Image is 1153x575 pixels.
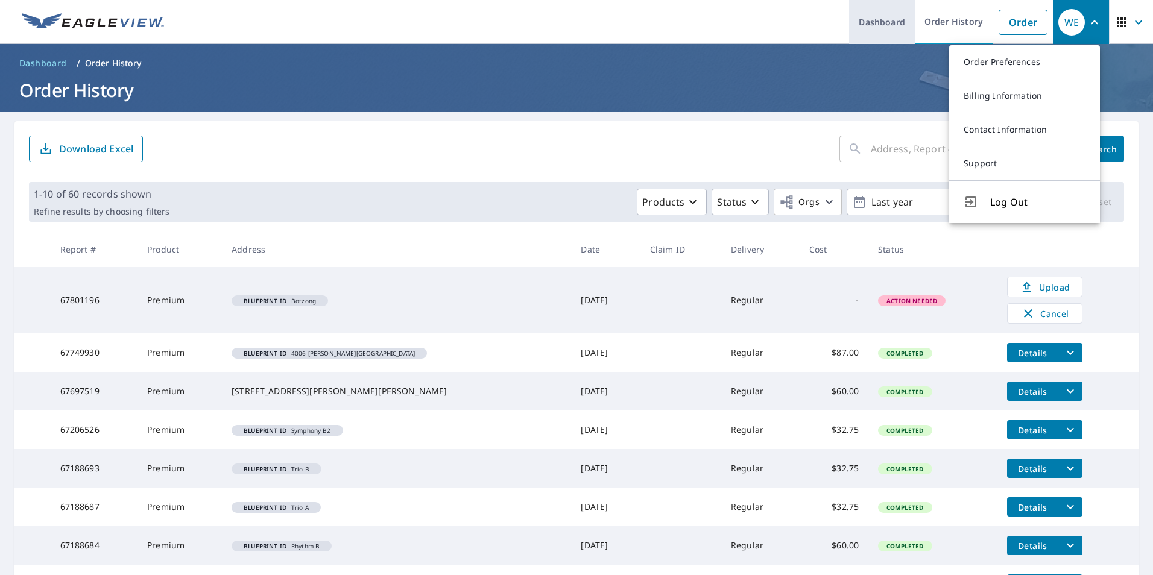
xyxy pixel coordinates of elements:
div: [STREET_ADDRESS][PERSON_NAME][PERSON_NAME] [232,385,561,397]
p: Download Excel [59,142,133,156]
span: Details [1014,386,1050,397]
span: Completed [879,388,930,396]
p: 1-10 of 60 records shown [34,187,169,201]
th: Date [571,231,640,267]
td: Premium [137,449,222,488]
span: 4006 [PERSON_NAME][GEOGRAPHIC_DATA] [236,350,422,356]
input: Address, Report #, Claim ID, etc. [871,132,1071,166]
th: Status [868,231,997,267]
h1: Order History [14,78,1139,102]
img: EV Logo [22,13,164,31]
button: filesDropdownBtn-67188687 [1058,497,1082,517]
td: [DATE] [571,267,640,333]
li: / [77,56,80,71]
button: detailsBtn-67206526 [1007,420,1058,439]
span: Upload [1015,280,1075,294]
th: Claim ID [640,231,721,267]
a: Billing Information [949,79,1100,113]
td: Premium [137,526,222,565]
button: Search [1081,136,1124,162]
td: Regular [721,372,800,410]
td: $32.75 [800,449,868,488]
button: filesDropdownBtn-67188684 [1058,536,1082,555]
span: Symphony B2 [236,427,338,433]
button: detailsBtn-67749930 [1007,343,1058,362]
button: filesDropdownBtn-67697519 [1058,382,1082,401]
td: Premium [137,372,222,410]
a: Order [999,10,1047,35]
td: $60.00 [800,526,868,565]
span: Details [1014,424,1050,436]
em: Blueprint ID [244,298,286,304]
span: Details [1014,540,1050,551]
span: Details [1014,463,1050,474]
td: Premium [137,488,222,526]
em: Blueprint ID [244,427,286,433]
td: [DATE] [571,410,640,449]
td: 67697519 [51,372,138,410]
span: Search [1090,143,1114,155]
button: filesDropdownBtn-67749930 [1058,343,1082,362]
span: Botzong [236,298,323,304]
td: [DATE] [571,333,640,372]
td: $32.75 [800,410,868,449]
span: Trio A [236,504,316,511]
button: detailsBtn-67188687 [1007,497,1058,517]
td: 67749930 [51,333,138,372]
td: Premium [137,410,222,449]
th: Report # [51,231,138,267]
td: [DATE] [571,372,640,410]
em: Blueprint ID [244,504,286,511]
th: Delivery [721,231,800,267]
td: [DATE] [571,488,640,526]
span: Completed [879,542,930,550]
th: Product [137,231,222,267]
td: [DATE] [571,526,640,565]
td: $60.00 [800,372,868,410]
span: Completed [879,503,930,512]
button: filesDropdownBtn-67188693 [1058,459,1082,478]
button: detailsBtn-67697519 [1007,382,1058,401]
td: Premium [137,333,222,372]
span: Completed [879,426,930,435]
p: Products [642,195,684,209]
button: filesDropdownBtn-67206526 [1058,420,1082,439]
td: Regular [721,449,800,488]
button: Cancel [1007,303,1082,324]
td: $32.75 [800,488,868,526]
button: Last year [847,189,1028,215]
span: Log Out [990,195,1085,209]
td: 67188693 [51,449,138,488]
em: Blueprint ID [244,466,286,472]
td: - [800,267,868,333]
td: Regular [721,526,800,565]
a: Contact Information [949,113,1100,146]
span: Completed [879,465,930,473]
td: Regular [721,333,800,372]
p: Last year [867,192,1008,213]
em: Blueprint ID [244,543,286,549]
a: Dashboard [14,54,72,73]
td: Regular [721,488,800,526]
span: Trio B [236,466,317,472]
a: Upload [1007,277,1082,297]
button: Status [712,189,769,215]
th: Cost [800,231,868,267]
p: Order History [85,57,142,69]
td: 67188687 [51,488,138,526]
p: Refine results by choosing filters [34,206,169,217]
div: WE [1058,9,1085,36]
span: Orgs [779,195,820,210]
td: [DATE] [571,449,640,488]
span: Dashboard [19,57,67,69]
th: Address [222,231,571,267]
td: 67188684 [51,526,138,565]
nav: breadcrumb [14,54,1139,73]
td: 67206526 [51,410,138,449]
button: detailsBtn-67188693 [1007,459,1058,478]
button: Orgs [774,189,842,215]
span: Details [1014,347,1050,359]
em: Blueprint ID [244,350,286,356]
button: Download Excel [29,136,143,162]
td: 67801196 [51,267,138,333]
